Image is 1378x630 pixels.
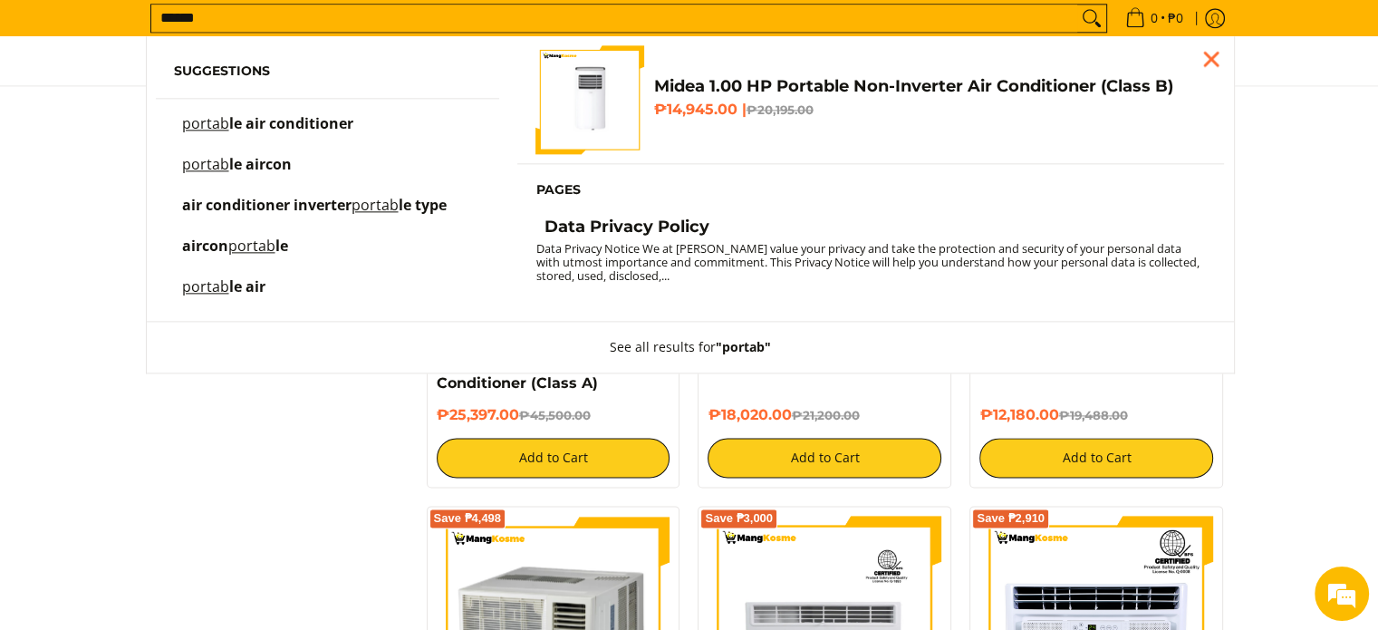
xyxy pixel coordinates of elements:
h4: Data Privacy Policy [544,217,708,237]
h6: ₱18,020.00 [708,406,941,424]
img: Midea 1.00 HP Portable Non-Inverter Air Conditioner (Class B) [535,45,644,154]
p: portable air [182,280,265,312]
span: aircon [182,236,228,256]
h6: Pages [535,182,1206,199]
a: air conditioner inverter portable type [174,199,482,230]
span: Save ₱2,910 [977,513,1045,524]
span: le air conditioner [229,113,353,133]
h6: Suggestions [174,63,482,80]
a: portable air conditioner [174,117,482,149]
span: ₱0 [1165,12,1186,24]
mark: portab [228,236,275,256]
span: le type [399,195,447,215]
p: portable aircon [182,158,292,189]
button: Add to Cart [979,438,1213,478]
h6: ₱12,180.00 [979,406,1213,424]
mark: portab [182,113,229,133]
p: aircon portable [182,239,288,271]
button: Add to Cart [437,438,670,478]
h6: ₱14,945.00 | [653,101,1206,119]
mark: portab [182,154,229,174]
del: ₱21,200.00 [791,408,859,422]
span: le air [229,276,265,296]
span: Save ₱4,498 [434,513,502,524]
h4: Midea 1.00 HP Portable Non-Inverter Air Conditioner (Class B) [653,76,1206,97]
p: air conditioner inverter portable type [182,199,447,230]
span: 0 [1148,12,1161,24]
span: • [1120,8,1189,28]
a: Data Privacy Policy [535,217,1206,242]
del: ₱19,488.00 [1058,408,1127,422]
button: Search [1077,5,1106,32]
a: aircon portable [174,239,482,271]
del: ₱45,500.00 [519,408,591,422]
a: portable air [174,280,482,312]
strong: "portab" [716,338,771,355]
button: See all results for"portab" [592,322,789,373]
span: Save ₱3,000 [705,513,773,524]
a: portable aircon [174,158,482,189]
span: air conditioner inverter [182,195,352,215]
span: le [275,236,288,256]
h6: ₱25,397.00 [437,406,670,424]
a: Midea 1.00 HP Portable Non-Inverter Air Conditioner (Class B) Midea 1.00 HP Portable Non-Inverter... [535,45,1206,154]
p: portable air conditioner [182,117,353,149]
del: ₱20,195.00 [746,102,813,117]
div: Close pop up [1198,45,1225,73]
mark: portab [182,276,229,296]
small: Data Privacy Notice We at [PERSON_NAME] value your privacy and take the protection and security o... [535,240,1199,284]
span: le aircon [229,154,292,174]
button: Add to Cart [708,438,941,478]
mark: portab [352,195,399,215]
